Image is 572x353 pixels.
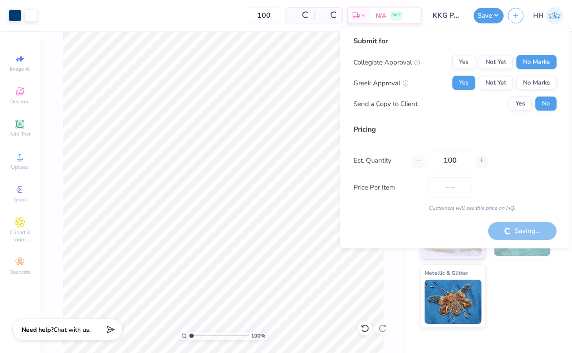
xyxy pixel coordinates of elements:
button: No Marks [516,76,557,90]
span: Designs [10,98,30,105]
button: No [535,97,557,111]
div: Customers will see this price on HQ. [354,204,557,212]
img: Metallic & Glitter [425,280,482,324]
img: Holland Hannon [546,7,563,24]
button: Yes [509,97,532,111]
span: 100 % [251,332,265,340]
div: Submit for [354,36,557,46]
span: HH [533,11,544,21]
button: Yes [452,76,475,90]
span: N/A [376,11,386,20]
input: – – [429,150,471,171]
div: Greek Approval [354,78,409,88]
span: Decorate [9,269,30,276]
button: Yes [452,55,475,69]
span: Chat with us. [53,326,90,334]
label: Est. Quantity [354,155,406,165]
button: Save [474,8,504,23]
span: Image AI [10,65,30,72]
span: FREE [391,12,401,19]
a: HH [533,7,563,24]
span: Upload [11,163,29,171]
input: – – [247,8,281,23]
input: Untitled Design [426,7,469,24]
strong: Need help? [22,326,53,334]
div: Collegiate Approval [354,57,420,67]
button: Not Yet [479,55,513,69]
span: Clipart & logos [4,229,35,243]
span: Greek [13,196,27,203]
button: Not Yet [479,76,513,90]
span: Add Text [9,131,30,138]
div: Pricing [354,124,557,135]
label: Price Per Item [354,182,422,192]
span: Metallic & Glitter [425,268,468,277]
button: No Marks [516,55,557,69]
div: Send a Copy to Client [354,99,418,109]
